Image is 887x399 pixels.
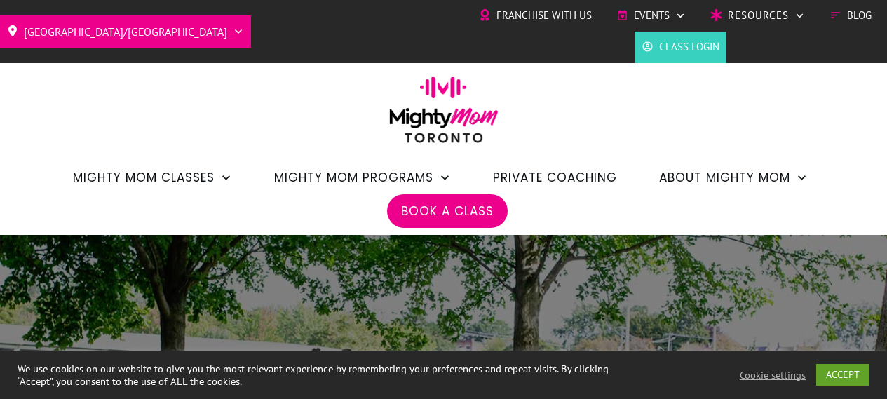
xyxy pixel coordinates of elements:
[493,165,617,189] a: Private Coaching
[496,5,592,26] span: Franchise with Us
[642,36,719,58] a: Class Login
[816,364,869,386] a: ACCEPT
[616,5,686,26] a: Events
[728,5,789,26] span: Resources
[479,5,592,26] a: Franchise with Us
[634,5,670,26] span: Events
[274,165,433,189] span: Mighty Mom Programs
[18,363,614,388] div: We use cookies on our website to give you the most relevant experience by remembering your prefer...
[659,165,808,189] a: About Mighty Mom
[740,369,806,381] a: Cookie settings
[659,165,790,189] span: About Mighty Mom
[24,20,227,43] span: [GEOGRAPHIC_DATA]/[GEOGRAPHIC_DATA]
[73,165,232,189] a: Mighty Mom Classes
[847,5,872,26] span: Blog
[830,5,872,26] a: Blog
[73,165,215,189] span: Mighty Mom Classes
[7,20,244,43] a: [GEOGRAPHIC_DATA]/[GEOGRAPHIC_DATA]
[710,5,805,26] a: Resources
[401,199,494,223] a: Book a Class
[274,165,451,189] a: Mighty Mom Programs
[659,36,719,58] span: Class Login
[382,76,506,153] img: mightymom-logo-toronto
